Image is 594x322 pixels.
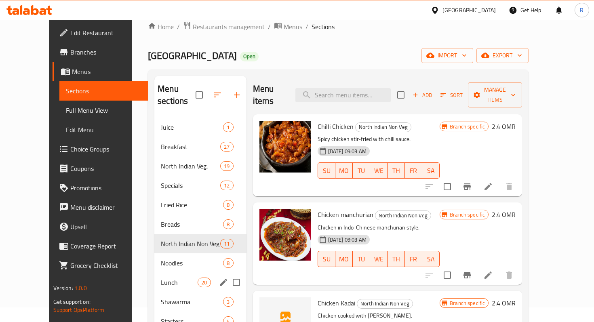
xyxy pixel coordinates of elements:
span: TU [356,165,367,177]
span: TH [391,165,402,177]
div: Open [240,52,259,61]
span: import [428,51,467,61]
button: Branch-specific-item [457,265,477,285]
div: Specials12 [154,176,246,195]
span: Select all sections [191,86,208,103]
span: Select to update [439,178,456,195]
span: North Indian Non Veg [161,239,220,248]
div: Fried Rice8 [154,195,246,215]
span: Chilli Chicken [318,120,354,133]
button: Branch-specific-item [457,177,477,196]
span: Breads [161,219,223,229]
a: Grocery Checklist [53,256,148,275]
div: Noodles8 [154,253,246,273]
span: R [580,6,583,15]
span: Edit Menu [66,125,142,135]
span: 8 [223,201,233,209]
nav: breadcrumb [148,21,529,32]
span: Noodles [161,258,223,268]
div: Fried Rice [161,200,223,210]
div: Juice [161,122,223,132]
span: [DATE] 09:03 AM [325,236,370,244]
img: Chilli Chicken [259,121,311,173]
span: Lunch [161,278,198,287]
span: 8 [223,221,233,228]
a: Restaurants management [183,21,265,32]
span: Open [240,53,259,60]
a: Promotions [53,178,148,198]
span: North Indian Non Veg [357,299,413,308]
p: Chicken cooked with [PERSON_NAME]. [318,311,440,321]
button: WE [370,251,388,267]
span: Branch specific [447,299,488,307]
button: Add [409,89,435,101]
span: Branches [70,47,142,57]
button: SU [318,251,335,267]
button: WE [370,162,388,179]
div: Lunch20edit [154,273,246,292]
div: items [223,258,233,268]
button: MO [335,162,353,179]
h2: Menu items [253,83,286,107]
span: Sort items [435,89,468,101]
button: FR [405,162,422,179]
a: Edit Menu [59,120,148,139]
a: Sections [59,81,148,101]
span: MO [339,165,350,177]
a: Menu disclaimer [53,198,148,217]
div: items [220,239,233,248]
span: [DATE] 09:03 AM [325,147,370,155]
button: SA [422,162,440,179]
li: / [268,22,271,32]
div: items [223,219,233,229]
span: Sections [66,86,142,96]
div: North Indian Non Veg [355,122,411,132]
span: WE [373,253,384,265]
button: TH [388,162,405,179]
p: Spicy chicken stir-fried with chili sauce. [318,134,440,144]
span: Grocery Checklist [70,261,142,270]
span: SU [321,253,332,265]
span: Manage items [474,85,516,105]
button: SU [318,162,335,179]
a: Support.OpsPlatform [53,305,105,315]
button: import [421,48,473,63]
div: Shawarma [161,297,223,307]
span: Chicken Kadai [318,297,355,309]
span: 11 [221,240,233,248]
li: / [177,22,180,32]
span: Select section [392,86,409,103]
span: Coverage Report [70,241,142,251]
span: [GEOGRAPHIC_DATA] [148,46,237,65]
button: FR [405,251,422,267]
span: Upsell [70,222,142,232]
span: Add item [409,89,435,101]
div: items [220,161,233,171]
a: Edit Restaurant [53,23,148,42]
span: Menus [284,22,302,32]
a: Home [148,22,174,32]
span: Choice Groups [70,144,142,154]
a: Coverage Report [53,236,148,256]
div: Breakfast27 [154,137,246,156]
span: Sections [312,22,335,32]
div: items [223,200,233,210]
button: export [476,48,529,63]
a: Menus [53,62,148,81]
div: North Indian Non Veg11 [154,234,246,253]
span: TH [391,253,402,265]
span: Coupons [70,164,142,173]
button: TU [353,251,370,267]
button: Add section [227,85,246,105]
h6: 2.4 OMR [492,121,516,132]
div: North Indian Veg.19 [154,156,246,176]
span: TU [356,253,367,265]
a: Edit menu item [483,270,493,280]
div: Breakfast [161,142,220,152]
button: delete [499,177,519,196]
span: WE [373,165,384,177]
button: TU [353,162,370,179]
